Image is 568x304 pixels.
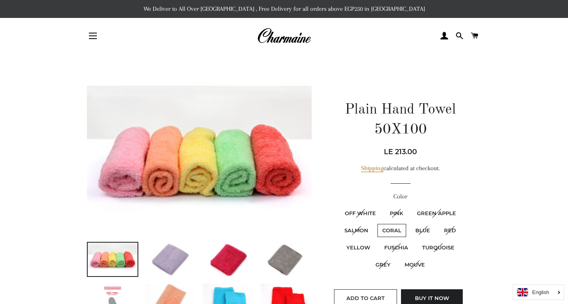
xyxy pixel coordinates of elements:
[517,288,560,296] a: English
[439,224,461,237] label: Red
[340,224,373,237] label: Salmon
[384,147,417,156] span: LE 213.00
[330,100,471,140] h1: Plain Hand Towel 50X100
[379,241,413,254] label: Fuschia
[261,243,311,276] img: Load image into Gallery viewer, Plain Hand Towel 50X100
[412,207,461,220] label: Green Apple
[371,258,395,271] label: Grey
[203,243,253,276] img: Load image into Gallery viewer, Plain Hand Towel 50X100
[257,27,311,45] img: Charmaine Egypt
[330,163,471,173] div: calculated at checkout.
[400,258,430,271] label: Mouve
[88,243,138,276] img: Load image into Gallery viewer, Plain Hand Towel 50X100
[377,224,406,237] label: Coral
[417,241,459,254] label: Turquoise
[330,192,471,202] label: Color
[145,243,195,276] img: Load image into Gallery viewer, Plain Hand Towel 50X100
[532,290,549,295] i: English
[361,165,383,172] a: Shipping
[346,295,385,301] span: Add to Cart
[385,207,408,220] label: Pink
[411,224,435,237] label: Blue
[87,86,312,236] img: Plain Hand Towel 50X100
[340,207,381,220] label: Off White
[342,241,375,254] label: Yellow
